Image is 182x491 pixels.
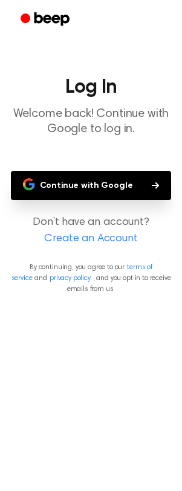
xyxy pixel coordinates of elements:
h1: Log In [10,78,172,97]
a: Create an Account [12,231,170,247]
p: Welcome back! Continue with Google to log in. [10,107,172,137]
a: terms of service [11,264,152,282]
p: By continuing, you agree to our and , and you opt in to receive emails from us. [10,262,172,295]
a: privacy policy [50,275,91,282]
a: Beep [12,8,80,32]
p: Don’t have an account? [10,215,172,247]
button: Continue with Google [11,171,172,200]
